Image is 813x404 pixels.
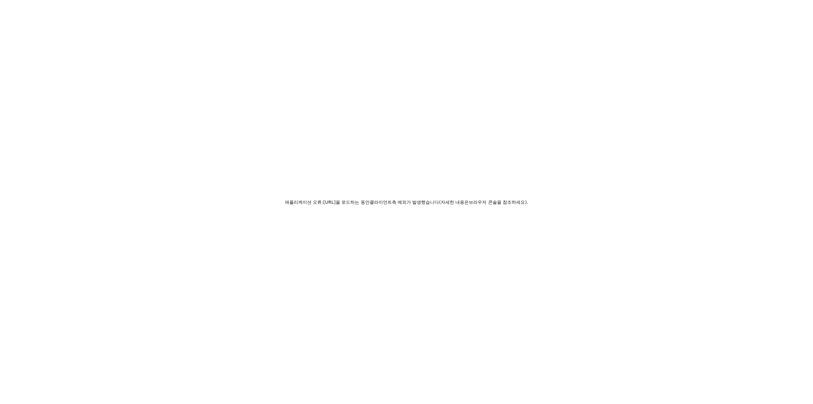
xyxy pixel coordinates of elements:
font: 측 예외가 발생했습니다 [392,200,439,205]
font: 클라이언트 [370,200,392,205]
font: 애플리케이션 오류: [285,200,323,205]
font: [URL]을 로드하는 동안 [323,200,370,205]
font: 브라우저 콘솔을 참조하세요). [469,200,528,205]
font: ( [439,200,440,205]
font: 자세한 내용은 [441,200,469,205]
